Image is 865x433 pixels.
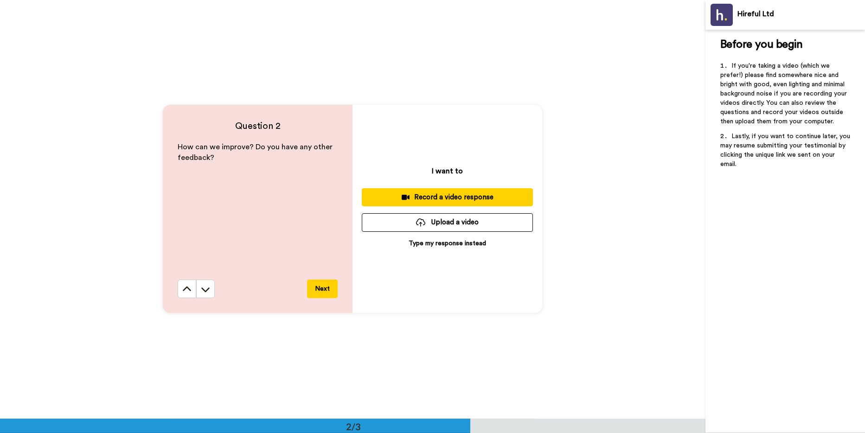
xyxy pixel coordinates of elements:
button: Upload a video [362,213,533,231]
span: Lastly, if you want to continue later, you may resume submitting your testimonial by clicking the... [720,133,852,167]
span: How can we improve? Do you have any other feedback? [178,143,334,161]
h4: Question 2 [178,120,338,133]
div: 2/3 [331,420,376,433]
span: Before you begin [720,39,802,50]
img: Profile Image [711,4,733,26]
span: If you're taking a video (which we prefer!) please find somewhere nice and bright with good, even... [720,63,849,125]
div: Record a video response [369,192,525,202]
button: Record a video response [362,188,533,206]
button: Next [307,280,338,298]
p: Type my response instead [409,239,486,248]
p: I want to [432,166,463,177]
div: Hireful Ltd [737,10,865,19]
